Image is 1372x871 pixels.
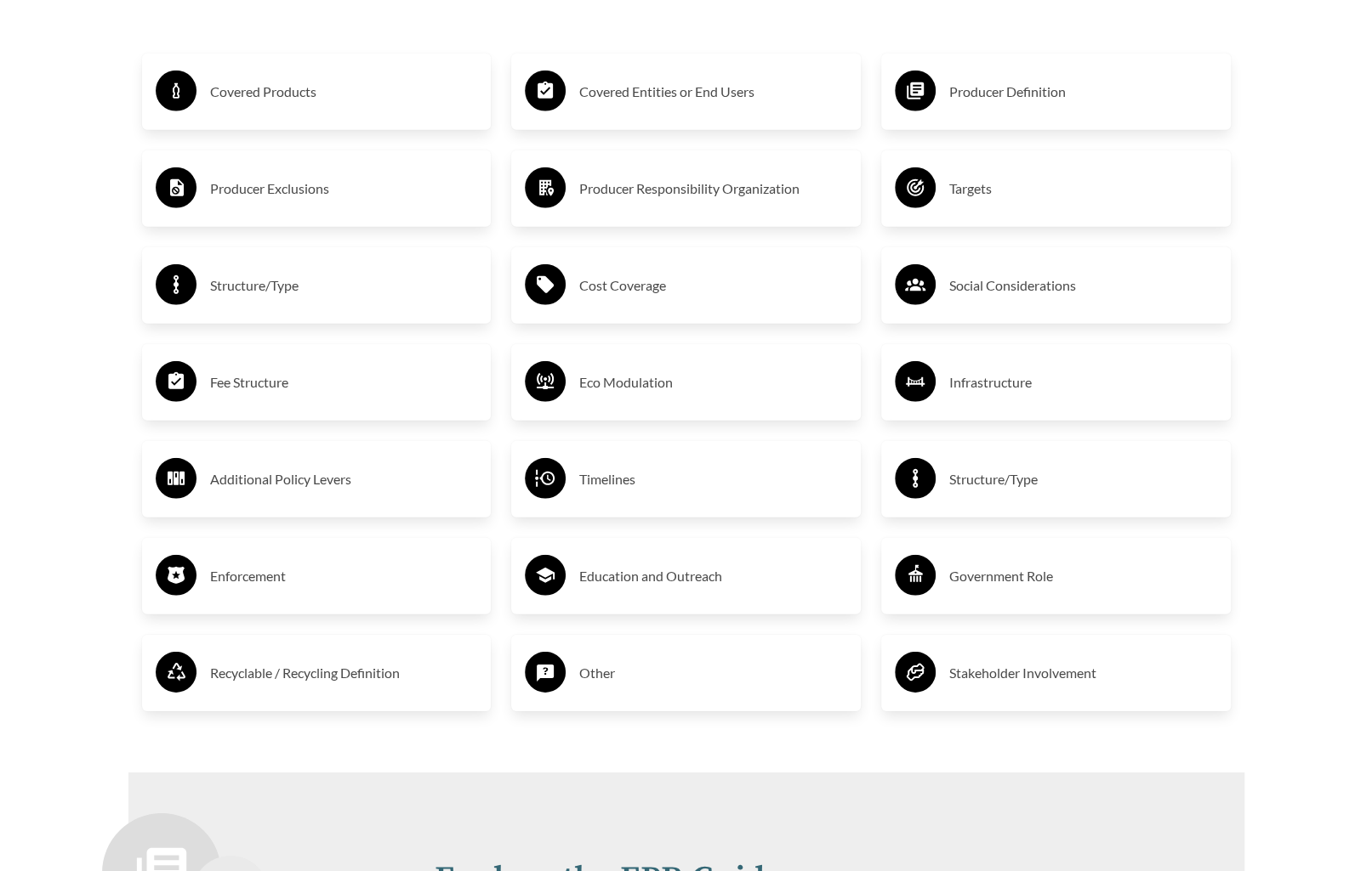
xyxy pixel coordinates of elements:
h3: Structure/Type [210,272,478,299]
h3: Fee Structure [210,369,478,396]
h3: Infrastructure [949,369,1217,396]
h3: Targets [949,175,1217,202]
h3: Covered Products [210,78,478,105]
h3: Government Role [949,563,1217,590]
h3: Cost Coverage [579,272,847,299]
h3: Producer Definition [949,78,1217,105]
h3: Eco Modulation [579,369,847,396]
h3: Social Considerations [949,272,1217,299]
h3: Additional Policy Levers [210,466,478,493]
h3: Stakeholder Involvement [949,659,1217,687]
h3: Producer Responsibility Organization [579,175,847,202]
h3: Recyclable / Recycling Definition [210,659,478,687]
h3: Enforcement [210,563,478,590]
h3: Other [579,659,847,687]
h3: Covered Entities or End Users [579,78,847,105]
h3: Education and Outreach [579,563,847,590]
h3: Producer Exclusions [210,175,478,202]
h3: Structure/Type [949,466,1217,493]
h3: Timelines [579,466,847,493]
